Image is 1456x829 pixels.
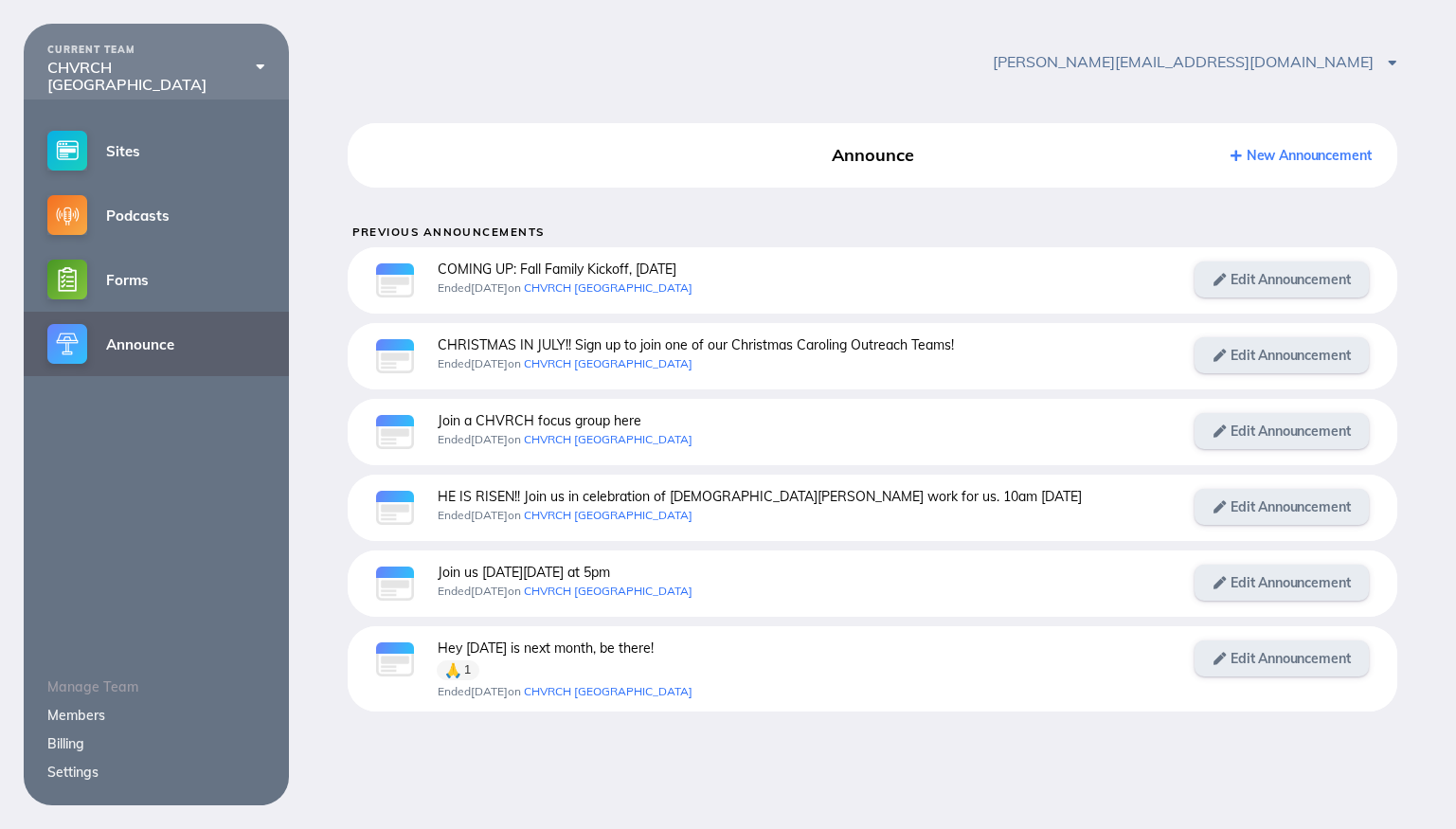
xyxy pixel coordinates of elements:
[1195,413,1369,449] a: Edit Announcement
[707,138,1039,172] div: Announce
[376,491,414,525] img: announcement-bar@2x.jpg
[438,356,692,370] span: Ended [DATE] on
[47,131,87,171] img: sites-small@2x.png
[438,489,1172,504] div: HE IS RISEN!! Join us in celebration of [DEMOGRAPHIC_DATA][PERSON_NAME] work for us. 10am [DATE]
[438,261,1172,277] div: COMING UP: Fall Family Kickoff, [DATE]
[438,508,692,522] span: Ended [DATE] on
[524,432,692,446] a: CHVRCH [GEOGRAPHIC_DATA]
[376,567,414,601] img: announcement-bar@2x.jpg
[24,118,289,183] a: Sites
[47,678,138,695] span: Manage Team
[1195,261,1369,297] a: Edit Announcement
[376,263,414,297] img: announcement-bar@2x.jpg
[438,337,1172,352] div: CHRISTMAS IN JULY!! Sign up to join one of our Christmas Caroling Outreach Teams!
[24,247,289,312] a: Forms
[376,642,414,676] img: announcement-bar@2x.jpg
[438,432,692,446] span: Ended [DATE] on
[438,684,692,698] span: Ended [DATE] on
[464,662,471,676] span: 1
[47,707,105,724] a: Members
[24,312,289,376] a: Announce
[444,661,462,679] span: 🙏
[524,508,692,522] a: CHVRCH [GEOGRAPHIC_DATA]
[1231,147,1371,164] a: New Announcement
[47,260,87,299] img: forms-small@2x.png
[438,640,1172,656] div: Hey [DATE] is next month, be there!
[47,45,265,56] div: CURRENT TEAM
[47,324,87,364] img: announce-small@2x.png
[47,764,99,781] a: Settings
[376,415,414,449] img: announcement-bar@2x.jpg
[524,684,692,698] a: CHVRCH [GEOGRAPHIC_DATA]
[47,735,84,752] a: Billing
[524,356,692,370] a: CHVRCH [GEOGRAPHIC_DATA]
[47,195,87,235] img: podcasts-small@2x.png
[438,565,1172,580] div: Join us [DATE][DATE] at 5pm
[376,339,414,373] img: announcement-bar@2x.jpg
[47,59,265,94] div: CHVRCH [GEOGRAPHIC_DATA]
[524,584,692,598] a: CHVRCH [GEOGRAPHIC_DATA]
[993,52,1397,71] span: [PERSON_NAME][EMAIL_ADDRESS][DOMAIN_NAME]
[438,413,1172,428] div: Join a CHVRCH focus group here
[24,183,289,247] a: Podcasts
[438,280,692,295] span: Ended [DATE] on
[1195,565,1369,601] a: Edit Announcement
[352,225,1398,238] h5: Previous Announcements
[524,280,692,295] a: CHVRCH [GEOGRAPHIC_DATA]
[1195,640,1369,676] a: Edit Announcement
[1195,337,1369,373] a: Edit Announcement
[438,584,692,598] span: Ended [DATE] on
[1195,489,1369,525] a: Edit Announcement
